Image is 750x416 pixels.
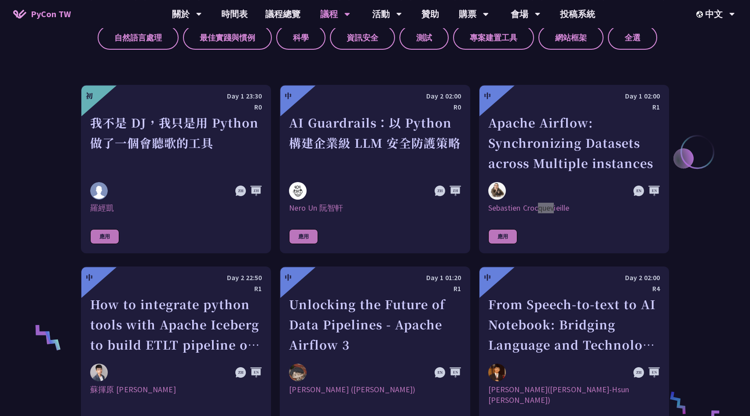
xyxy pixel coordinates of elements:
label: 最佳實踐與慣例 [183,26,272,50]
div: [PERSON_NAME]([PERSON_NAME]-Hsun [PERSON_NAME]) [488,384,660,405]
a: 中 Day 2 02:00 R0 AI Guardrails：以 Python 構建企業級 LLM 安全防護策略 Nero Un 阮智軒 Nero Un 阮智軒 應用 [280,85,470,253]
div: 中 [285,272,292,283]
div: 我不是 DJ，我只是用 Python 做了一個會聽歌的工具 [90,113,262,173]
span: PyCon TW [31,7,71,21]
label: 全選 [608,26,657,50]
div: Apache Airflow: Synchronizing Datasets across Multiple instances [488,113,660,173]
a: 初 Day 1 23:30 R0 我不是 DJ，我只是用 Python 做了一個會聽歌的工具 羅經凱 羅經凱 應用 [81,85,271,253]
div: From Speech-to-text to AI Notebook: Bridging Language and Technology at PyCon [GEOGRAPHIC_DATA] [488,294,660,355]
label: 自然語言處理 [98,26,179,50]
div: Day 2 02:00 [488,272,660,283]
img: 蘇揮原 Mars Su [90,364,108,381]
div: Unlocking the Future of Data Pipelines - Apache Airflow 3 [289,294,461,355]
label: 專案建置工具 [453,26,534,50]
div: Day 2 02:00 [289,91,461,102]
div: R1 [90,283,262,294]
div: Day 1 01:20 [289,272,461,283]
div: 中 [484,91,491,101]
img: Sebastien Crocquevieille [488,182,506,200]
div: Day 1 23:30 [90,91,262,102]
a: 中 Day 1 02:00 R1 Apache Airflow: Synchronizing Datasets across Multiple instances Sebastien Crocq... [479,85,669,253]
div: Nero Un 阮智軒 [289,203,461,213]
div: 應用 [289,229,318,244]
div: Sebastien Crocquevieille [488,203,660,213]
img: 李昱勳 (Yu-Hsun Lee) [488,364,506,381]
div: R1 [289,283,461,294]
div: R0 [90,102,262,113]
div: 初 [86,91,93,101]
div: 中 [86,272,93,283]
div: R0 [289,102,461,113]
div: 應用 [488,229,517,244]
div: R4 [488,283,660,294]
a: PyCon TW [4,3,80,25]
label: 網站框架 [538,26,604,50]
div: 中 [285,91,292,101]
img: 羅經凱 [90,182,108,200]
div: [PERSON_NAME] ([PERSON_NAME]) [289,384,461,405]
label: 資訊安全 [330,26,395,50]
img: 李唯 (Wei Lee) [289,364,307,381]
div: AI Guardrails：以 Python 構建企業級 LLM 安全防護策略 [289,113,461,173]
div: Day 1 02:00 [488,91,660,102]
img: Locale Icon [696,11,705,18]
div: 蘇揮原 [PERSON_NAME] [90,384,262,405]
div: 中 [484,272,491,283]
div: 應用 [90,229,119,244]
div: Day 2 22:50 [90,272,262,283]
div: How to integrate python tools with Apache Iceberg to build ETLT pipeline on Shift-Left Architecture [90,294,262,355]
label: 測試 [399,26,449,50]
div: 羅經凱 [90,203,262,213]
img: Nero Un 阮智軒 [289,182,307,200]
div: R1 [488,102,660,113]
label: 科學 [276,26,326,50]
img: Home icon of PyCon TW 2025 [13,10,26,18]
